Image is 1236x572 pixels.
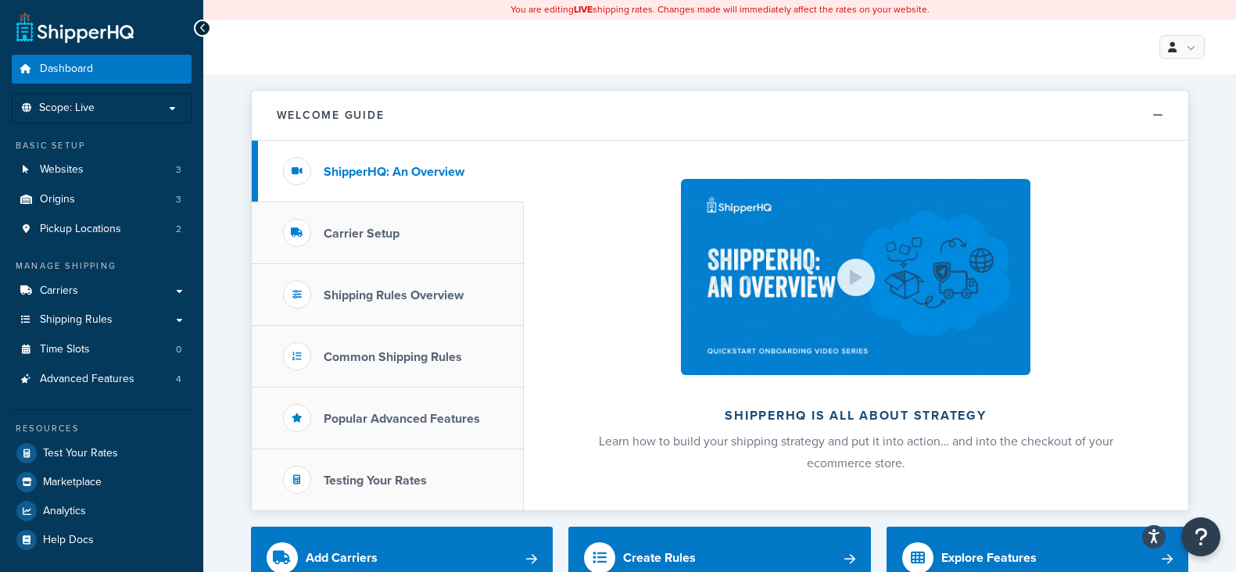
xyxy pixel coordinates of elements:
[12,365,192,394] a: Advanced Features4
[324,227,399,241] h3: Carrier Setup
[12,526,192,554] a: Help Docs
[12,439,192,467] a: Test Your Rates
[12,422,192,435] div: Resources
[1181,517,1220,556] button: Open Resource Center
[12,185,192,214] li: Origins
[12,468,192,496] a: Marketplace
[599,432,1113,472] span: Learn how to build your shipping strategy and put it into action… and into the checkout of your e...
[40,223,121,236] span: Pickup Locations
[623,547,696,569] div: Create Rules
[306,547,378,569] div: Add Carriers
[324,350,462,364] h3: Common Shipping Rules
[40,193,75,206] span: Origins
[565,409,1147,423] h2: ShipperHQ is all about strategy
[40,63,93,76] span: Dashboard
[681,179,1030,375] img: ShipperHQ is all about strategy
[12,215,192,244] a: Pickup Locations2
[252,91,1188,141] button: Welcome Guide
[40,284,78,298] span: Carriers
[324,165,464,179] h3: ShipperHQ: An Overview
[12,277,192,306] a: Carriers
[176,373,181,386] span: 4
[43,447,118,460] span: Test Your Rates
[12,259,192,273] div: Manage Shipping
[12,55,192,84] a: Dashboard
[39,102,95,115] span: Scope: Live
[12,185,192,214] a: Origins3
[43,534,94,547] span: Help Docs
[941,547,1037,569] div: Explore Features
[176,193,181,206] span: 3
[277,109,385,121] h2: Welcome Guide
[40,163,84,177] span: Websites
[12,335,192,364] li: Time Slots
[12,215,192,244] li: Pickup Locations
[324,288,464,302] h3: Shipping Rules Overview
[12,306,192,334] a: Shipping Rules
[176,223,181,236] span: 2
[12,365,192,394] li: Advanced Features
[12,497,192,525] a: Analytics
[12,335,192,364] a: Time Slots0
[324,412,480,426] h3: Popular Advanced Features
[40,343,90,356] span: Time Slots
[12,156,192,184] li: Websites
[40,373,134,386] span: Advanced Features
[43,505,86,518] span: Analytics
[43,476,102,489] span: Marketplace
[574,2,593,16] b: LIVE
[40,313,113,327] span: Shipping Rules
[324,474,427,488] h3: Testing Your Rates
[176,343,181,356] span: 0
[12,156,192,184] a: Websites3
[12,139,192,152] div: Basic Setup
[176,163,181,177] span: 3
